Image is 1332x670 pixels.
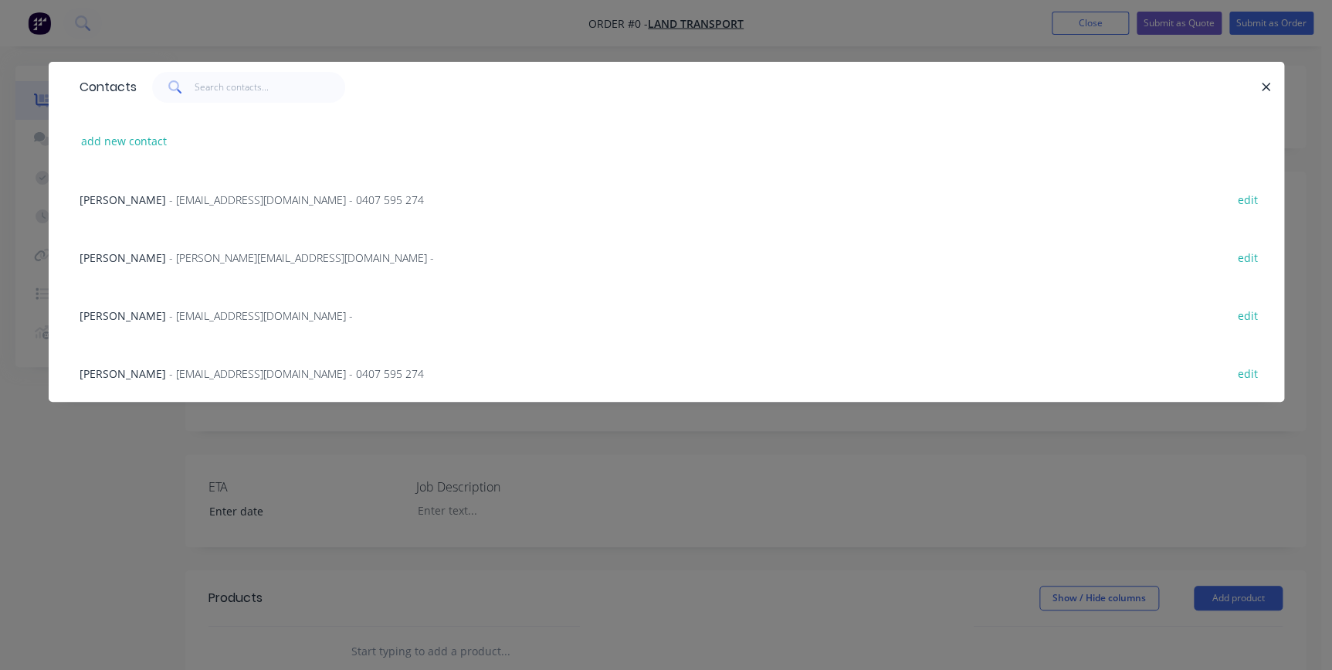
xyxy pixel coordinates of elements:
span: [PERSON_NAME] [80,366,166,381]
button: add new contact [73,131,175,151]
button: edit [1229,304,1266,325]
span: - [EMAIL_ADDRESS][DOMAIN_NAME] - 0407 595 274 [169,366,424,381]
span: - [EMAIL_ADDRESS][DOMAIN_NAME] - [169,308,353,323]
span: - [EMAIL_ADDRESS][DOMAIN_NAME] - 0407 595 274 [169,192,424,207]
div: Contacts [72,63,137,112]
span: - [PERSON_NAME][EMAIL_ADDRESS][DOMAIN_NAME] - [169,250,434,265]
span: [PERSON_NAME] [80,308,166,323]
span: [PERSON_NAME] [80,250,166,265]
button: edit [1229,247,1266,267]
button: edit [1229,189,1266,209]
button: edit [1229,362,1266,383]
span: [PERSON_NAME] [80,192,166,207]
input: Search contacts... [195,72,345,103]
